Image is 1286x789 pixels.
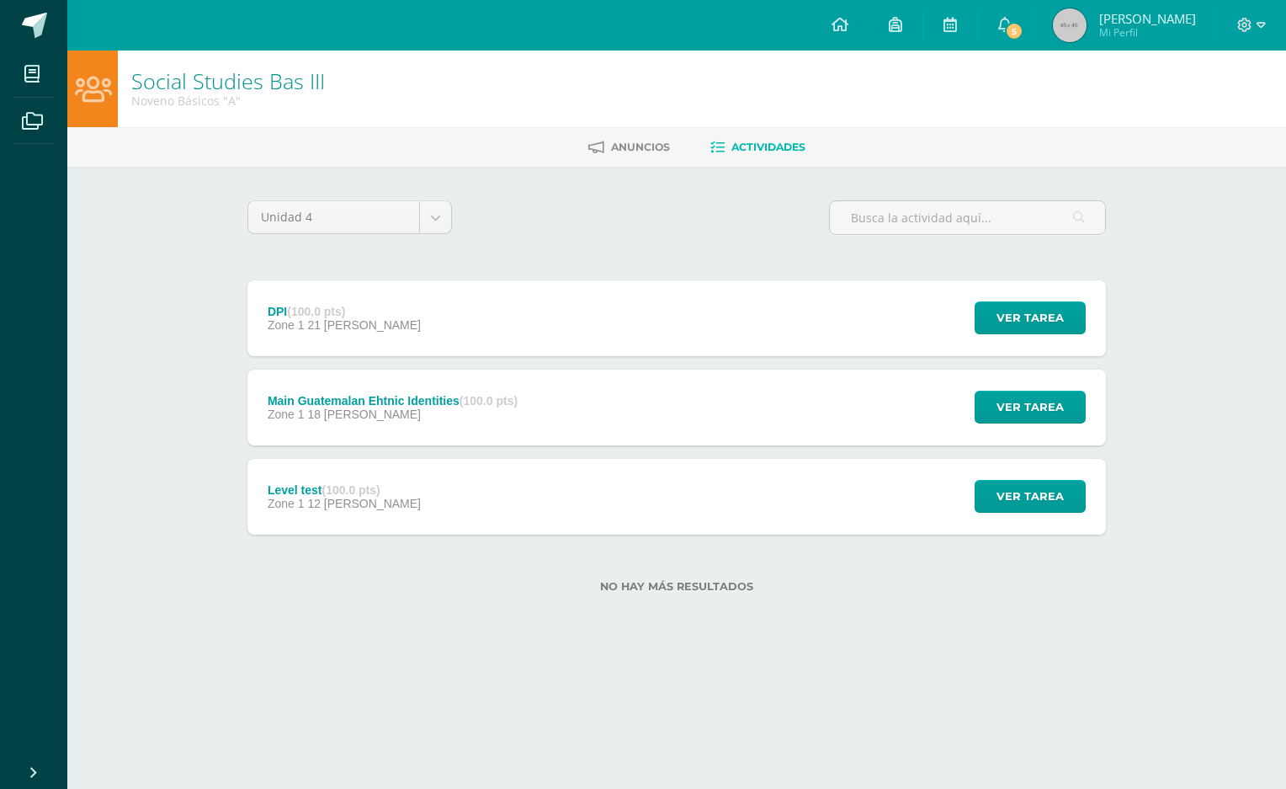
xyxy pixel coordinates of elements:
button: Ver tarea [975,480,1086,513]
div: Main Guatemalan Ehtnic Identities [268,394,518,408]
img: 45x45 [1053,8,1087,42]
span: 18 [PERSON_NAME] [307,408,421,421]
button: Ver tarea [975,391,1086,424]
a: Anuncios [588,134,670,161]
span: Ver tarea [996,481,1064,512]
span: Zone 1 [268,318,305,332]
span: 12 [PERSON_NAME] [307,497,421,510]
span: Ver tarea [996,392,1064,423]
div: Level test [268,483,421,497]
span: Anuncios [611,141,670,153]
strong: (100.0 pts) [321,483,380,497]
strong: (100.0 pts) [460,394,518,408]
span: Zone 1 [268,408,305,421]
a: Actividades [710,134,805,161]
input: Busca la actividad aquí... [830,201,1105,234]
div: Noveno Básicos 'A' [131,93,325,109]
span: Unidad 4 [261,201,407,233]
a: Social Studies Bas III [131,67,325,95]
span: Actividades [731,141,805,153]
a: Unidad 4 [248,201,451,233]
label: No hay más resultados [247,580,1106,593]
strong: (100.0 pts) [287,305,345,318]
span: 21 [PERSON_NAME] [307,318,421,332]
span: 5 [1005,22,1023,40]
span: Mi Perfil [1099,25,1196,40]
span: [PERSON_NAME] [1099,10,1196,27]
span: Ver tarea [996,302,1064,333]
div: DPI [268,305,421,318]
span: Zone 1 [268,497,305,510]
button: Ver tarea [975,301,1086,334]
h1: Social Studies Bas III [131,69,325,93]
